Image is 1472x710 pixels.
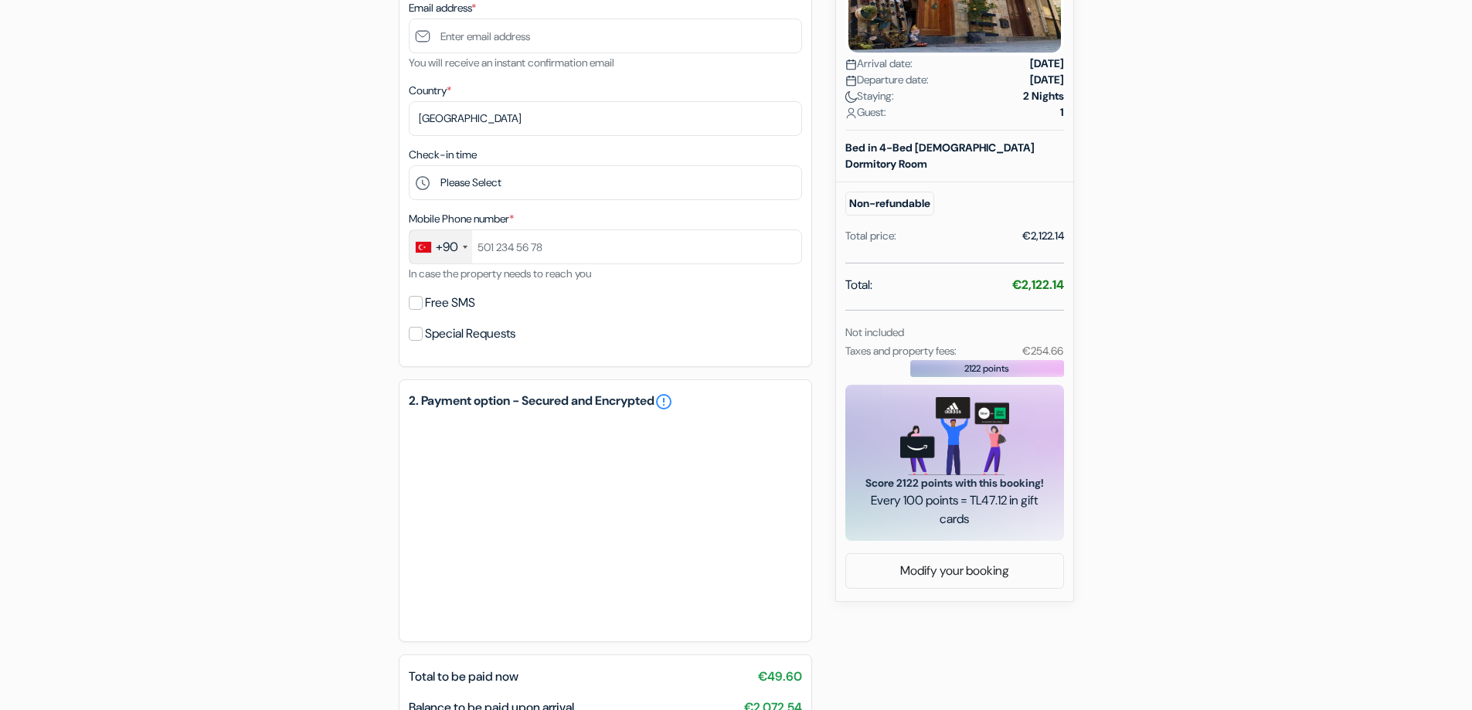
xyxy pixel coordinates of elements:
[845,59,857,70] img: calendar.svg
[406,414,805,632] iframe: Secure payment input frame
[436,238,458,256] div: +90
[845,72,929,88] span: Departure date:
[409,147,477,163] label: Check-in time
[1012,277,1064,293] strong: €2,122.14
[409,392,802,411] h5: 2. Payment option - Secured and Encrypted
[654,392,673,411] a: error_outline
[409,668,518,685] span: Total to be paid now
[409,229,802,264] input: 501 234 56 78
[845,192,934,216] small: Non-refundable
[845,75,857,87] img: calendar.svg
[845,88,894,104] span: Staying:
[1030,72,1064,88] strong: [DATE]
[845,325,904,339] small: Not included
[758,668,802,686] span: €49.60
[1022,228,1064,244] div: €2,122.14
[845,56,913,72] span: Arrival date:
[845,141,1035,171] b: Bed in 4-Bed [DEMOGRAPHIC_DATA] Dormitory Room
[964,362,1009,375] span: 2122 points
[409,211,514,227] label: Mobile Phone number
[845,344,957,358] small: Taxes and property fees:
[409,56,614,70] small: You will receive an instant confirmation email
[1030,56,1064,72] strong: [DATE]
[845,228,896,244] div: Total price:
[410,230,472,263] div: Turkey (Türkiye): +90
[409,83,451,99] label: Country
[900,397,1009,475] img: gift_card_hero_new.png
[845,91,857,103] img: moon.svg
[425,323,515,345] label: Special Requests
[864,491,1045,528] span: Every 100 points = TL47.12 in gift cards
[845,104,886,121] span: Guest:
[864,475,1045,491] span: Score 2122 points with this booking!
[845,276,872,294] span: Total:
[409,267,591,280] small: In case the property needs to reach you
[409,19,802,53] input: Enter email address
[846,556,1063,586] a: Modify your booking
[1060,104,1064,121] strong: 1
[1023,88,1064,104] strong: 2 Nights
[1022,344,1063,358] small: €254.66
[425,292,475,314] label: Free SMS
[845,107,857,119] img: user_icon.svg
